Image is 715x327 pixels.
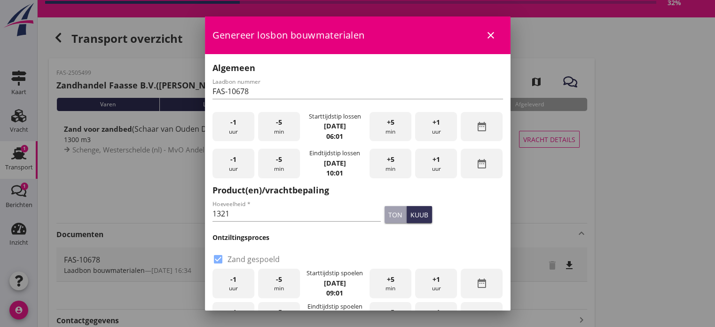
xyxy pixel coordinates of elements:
[323,159,346,167] strong: [DATE]
[385,206,407,223] button: ton
[415,149,457,178] div: uur
[410,210,428,220] div: kuub
[369,112,411,142] div: min
[485,30,496,41] i: close
[212,206,381,221] input: Hoeveelheid *
[309,149,360,158] div: Eindtijdstip lossen
[306,269,363,278] div: Starttijdstip spoelen
[212,232,503,242] h3: Ontziltingsproces
[326,168,343,177] strong: 10:01
[432,274,440,285] span: +1
[258,112,300,142] div: min
[212,184,503,197] h2: Product(en)/vrachtbepaling
[323,279,346,287] strong: [DATE]
[258,149,300,178] div: min
[212,149,254,178] div: uur
[432,117,440,128] span: +1
[388,210,402,220] div: ton
[212,112,254,142] div: uur
[476,121,487,132] i: date_range
[407,206,432,223] button: kuub
[387,274,394,285] span: +5
[326,288,343,297] strong: 09:01
[387,117,394,128] span: +5
[230,154,236,165] span: -1
[432,307,440,318] span: +1
[387,307,394,318] span: +5
[230,274,236,285] span: -1
[415,112,457,142] div: uur
[258,269,300,298] div: min
[276,117,282,128] span: -5
[323,121,346,130] strong: [DATE]
[369,149,411,178] div: min
[415,269,457,298] div: uur
[476,278,487,289] i: date_range
[387,154,394,165] span: +5
[369,269,411,298] div: min
[230,307,236,318] span: -1
[432,154,440,165] span: +1
[212,62,503,74] h2: Algemeen
[307,302,362,311] div: Eindtijdstip spoelen
[476,158,487,169] i: date_range
[228,255,280,264] label: Zand gespoeld
[205,16,511,54] div: Genereer losbon bouwmaterialen
[212,269,254,298] div: uur
[276,307,282,318] span: -5
[276,274,282,285] span: -5
[276,154,282,165] span: -5
[308,112,361,121] div: Starttijdstip lossen
[212,84,503,99] input: Laadbon nummer
[326,132,343,141] strong: 06:01
[230,117,236,128] span: -1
